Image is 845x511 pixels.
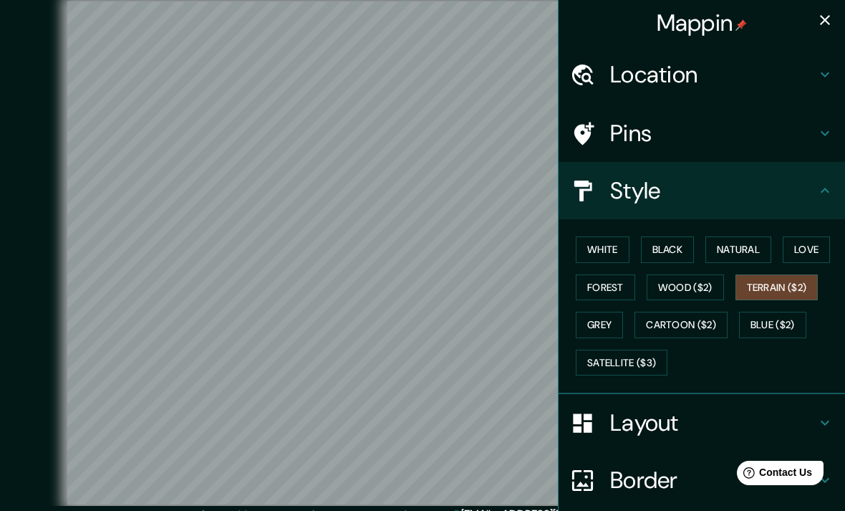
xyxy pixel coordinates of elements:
h4: Border [610,466,816,495]
h4: Pins [610,119,816,148]
h4: Style [610,176,816,205]
button: Terrain ($2) [735,274,819,301]
button: White [576,237,629,263]
div: Layout [559,394,845,452]
button: Love [783,237,830,263]
button: Grey [576,312,623,338]
button: Satellite ($3) [576,350,667,376]
button: Natural [705,237,771,263]
h4: Location [610,60,816,89]
button: Black [641,237,695,263]
div: Location [559,46,845,103]
iframe: Help widget launcher [718,455,829,495]
canvas: Map [67,1,778,505]
div: Style [559,162,845,219]
div: Border [559,452,845,509]
img: pin-icon.png [735,19,747,31]
button: Blue ($2) [739,312,806,338]
button: Wood ($2) [647,274,724,301]
h4: Mappin [657,9,748,37]
h4: Layout [610,409,816,437]
div: Pins [559,105,845,162]
button: Forest [576,274,635,301]
button: Cartoon ($2) [634,312,728,338]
